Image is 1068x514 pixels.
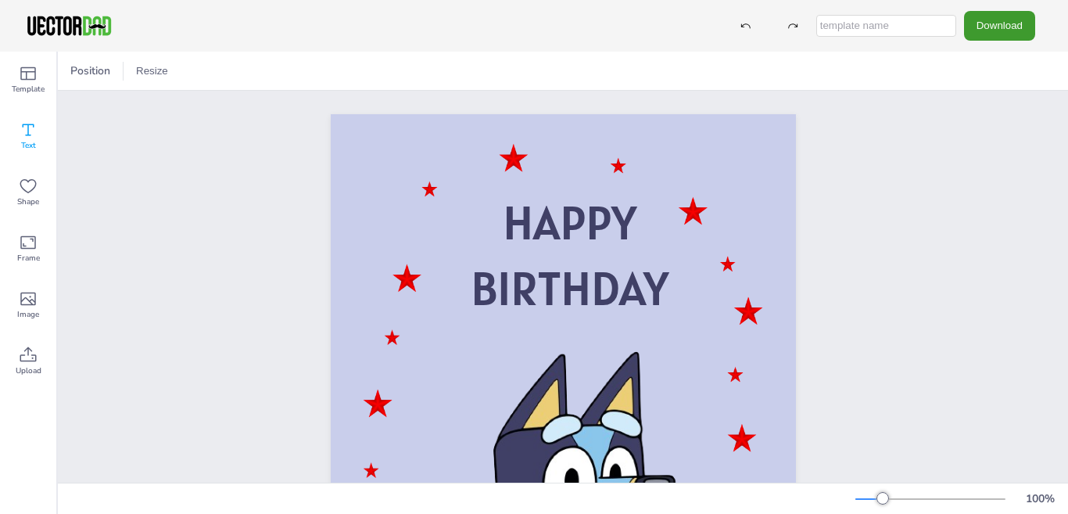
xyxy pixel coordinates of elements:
input: template name [816,15,956,37]
span: Text [21,139,36,152]
span: HAPPY [503,192,636,253]
span: Upload [16,365,41,377]
span: Template [12,83,45,95]
button: Resize [130,59,174,84]
span: Shape [17,196,39,208]
span: Frame [17,252,40,264]
span: Position [67,63,113,78]
span: Image [17,308,39,321]
span: BIRTHDAY [471,258,668,318]
img: VectorDad-1.png [25,14,113,38]
button: Download [964,11,1035,40]
div: 100 % [1021,491,1059,506]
